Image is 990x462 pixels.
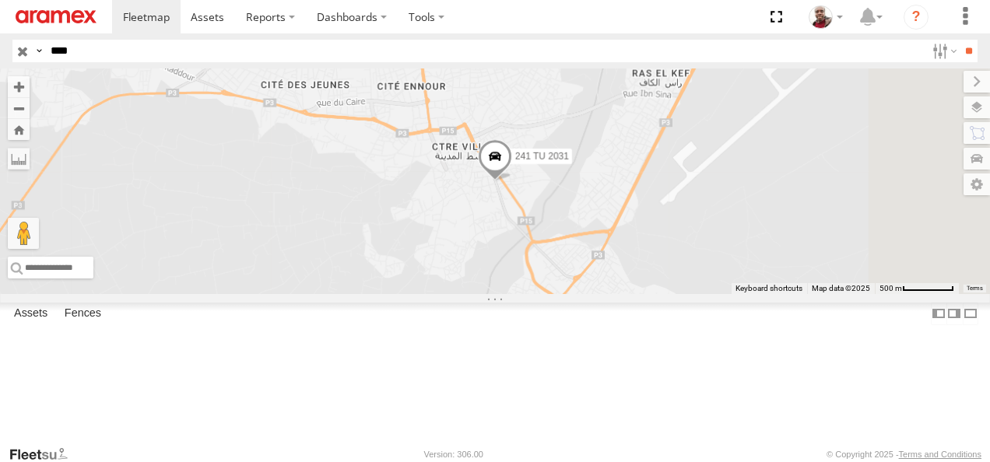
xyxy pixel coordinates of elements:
[424,450,483,459] div: Version: 306.00
[803,5,848,29] div: Majdi Ghannoudi
[963,303,978,325] label: Hide Summary Table
[33,40,45,62] label: Search Query
[967,285,983,292] a: Terms (opens in new tab)
[946,303,962,325] label: Dock Summary Table to the Right
[8,148,30,170] label: Measure
[879,284,902,292] span: 500 m
[875,283,959,294] button: Map Scale: 500 m per 63 pixels
[812,284,870,292] span: Map data ©2025
[904,5,929,30] i: ?
[926,40,960,62] label: Search Filter Options
[8,76,30,97] button: Zoom in
[8,119,30,140] button: Zoom Home
[827,450,981,459] div: © Copyright 2025 -
[8,218,39,249] button: Drag Pegman onto the map to open Street View
[931,303,946,325] label: Dock Summary Table to the Left
[9,446,80,462] a: Visit our Website
[515,151,569,162] span: 241 TU 2031
[6,303,55,324] label: Assets
[16,10,97,23] img: aramex-logo.svg
[57,303,109,324] label: Fences
[899,450,981,459] a: Terms and Conditions
[964,173,990,195] label: Map Settings
[735,283,802,294] button: Keyboard shortcuts
[8,97,30,119] button: Zoom out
